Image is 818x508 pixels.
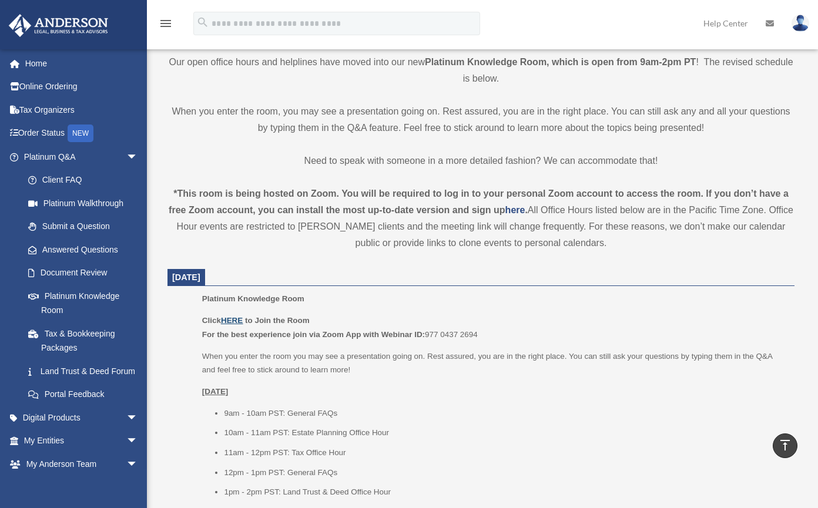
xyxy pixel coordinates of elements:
[8,429,156,453] a: My Entitiesarrow_drop_down
[8,406,156,429] a: Digital Productsarrow_drop_down
[16,191,156,215] a: Platinum Walkthrough
[224,485,786,499] li: 1pm - 2pm PST: Land Trust & Deed Office Hour
[202,314,786,341] p: 977 0437 2694
[202,387,229,396] u: [DATE]
[16,169,156,192] a: Client FAQ
[16,261,156,285] a: Document Review
[224,406,786,420] li: 9am - 10am PST: General FAQs
[8,452,156,476] a: My Anderson Teamarrow_drop_down
[167,103,794,136] p: When you enter the room, you may see a presentation going on. Rest assured, you are in the right ...
[778,438,792,452] i: vertical_align_top
[773,433,797,458] a: vertical_align_top
[8,145,156,169] a: Platinum Q&Aarrow_drop_down
[224,426,786,440] li: 10am - 11am PST: Estate Planning Office Hour
[505,205,525,215] a: here
[126,406,150,430] span: arrow_drop_down
[792,15,809,32] img: User Pic
[8,122,156,146] a: Order StatusNEW
[8,98,156,122] a: Tax Organizers
[8,75,156,99] a: Online Ordering
[224,446,786,460] li: 11am - 12pm PST: Tax Office Hour
[126,452,150,476] span: arrow_drop_down
[159,21,173,31] a: menu
[167,54,794,87] p: Our open office hours and helplines have moved into our new ! The revised schedule is below.
[202,294,304,303] span: Platinum Knowledge Room
[159,16,173,31] i: menu
[172,272,200,282] span: [DATE]
[16,284,150,322] a: Platinum Knowledge Room
[169,189,789,215] strong: *This room is being hosted on Zoom. You will be required to log in to your personal Zoom account ...
[202,349,786,377] p: When you enter the room you may see a presentation going on. Rest assured, you are in the right p...
[16,383,156,406] a: Portal Feedback
[68,125,93,142] div: NEW
[224,466,786,480] li: 12pm - 1pm PST: General FAQs
[16,359,156,383] a: Land Trust & Deed Forum
[425,57,696,67] strong: Platinum Knowledge Room, which is open from 9am-2pm PT
[167,153,794,169] p: Need to speak with someone in a more detailed fashion? We can accommodate that!
[245,316,310,325] b: to Join the Room
[8,52,156,75] a: Home
[525,205,527,215] strong: .
[202,316,245,325] b: Click
[196,16,209,29] i: search
[16,238,156,261] a: Answered Questions
[5,14,112,37] img: Anderson Advisors Platinum Portal
[126,145,150,169] span: arrow_drop_down
[16,322,156,359] a: Tax & Bookkeeping Packages
[202,330,425,339] b: For the best experience join via Zoom App with Webinar ID:
[221,316,243,325] a: HERE
[16,215,156,238] a: Submit a Question
[167,186,794,251] div: All Office Hours listed below are in the Pacific Time Zone. Office Hour events are restricted to ...
[126,429,150,453] span: arrow_drop_down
